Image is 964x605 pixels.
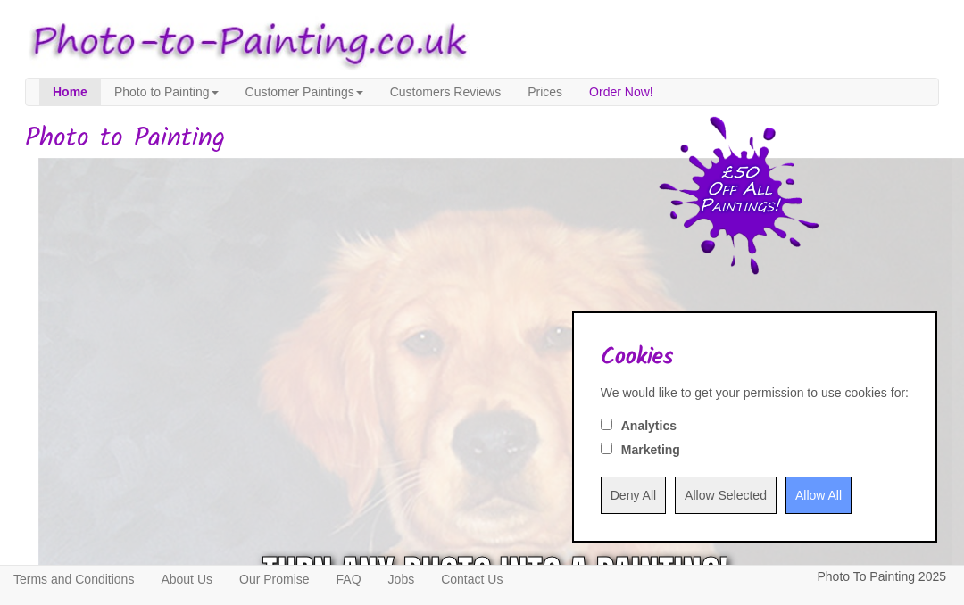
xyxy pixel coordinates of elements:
a: Photo to Painting [101,79,232,105]
a: About Us [147,566,226,593]
h2: Cookies [601,344,909,370]
input: Allow Selected [675,477,777,514]
a: Home [39,79,101,105]
input: Deny All [601,477,666,514]
h1: Photo to Painting [25,124,939,153]
input: Allow All [785,477,852,514]
a: Prices [514,79,576,105]
a: FAQ [323,566,375,593]
label: Marketing [621,441,680,459]
img: Photo to Painting [16,9,473,78]
a: Order Now! [576,79,667,105]
a: Jobs [375,566,428,593]
a: Contact Us [428,566,516,593]
a: Our Promise [226,566,323,593]
a: Customers Reviews [377,79,514,105]
label: Analytics [621,417,677,435]
div: Turn any photo into a painting! [262,547,728,601]
a: Customer Paintings [232,79,377,105]
p: Photo To Painting 2025 [817,566,946,588]
div: We would like to get your permission to use cookies for: [601,384,909,402]
img: 50 pound price drop [659,116,819,275]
